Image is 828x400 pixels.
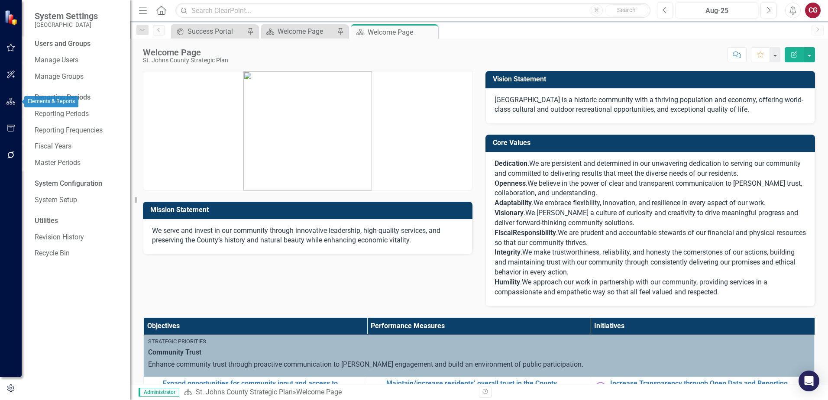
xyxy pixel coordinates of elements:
[196,388,293,396] a: St. Johns County Strategic Plan
[35,109,121,119] a: Reporting Periods
[511,179,526,187] span: ness
[175,3,650,18] input: Search ClearPoint...
[35,93,121,103] div: Reporting Periods
[296,388,342,396] div: Welcome Page
[679,6,755,16] div: Aug-25
[495,209,525,217] span: .
[495,209,798,227] span: We [PERSON_NAME] a culture of curiosity and creativity to drive meaningful progress and deliver f...
[549,229,556,237] span: ity
[495,229,513,237] span: Fiscal
[35,126,121,135] a: Reporting Frequencies
[493,139,811,147] h3: Core Values
[495,209,524,217] strong: Visionary
[495,278,520,286] strong: Humility
[263,26,335,37] a: Welcome Page
[595,382,606,392] img: Not Started
[495,179,802,197] span: We believe in the power of clear and transparent communication to [PERSON_NAME] trust, collaborat...
[143,48,228,57] div: Welcome Page
[184,387,472,397] div: »
[144,335,815,377] td: Double-Click to Edit
[173,26,245,37] a: Success Portal
[148,348,810,358] span: Community Trust
[139,388,179,397] span: Administrator
[610,380,810,387] a: Increase Transparency through Open Data and Reporting
[493,75,811,83] h3: Vision Statement
[534,199,766,207] span: We embrace flexibility, innovation, and resilience in every aspect of our work.
[495,179,511,187] span: Open
[617,6,636,13] span: Search
[495,248,796,276] span: We make trustworthiness, reliability, and honesty the cornerstones of our actions, building and m...
[513,229,549,237] span: Responsibil
[556,229,558,237] span: .
[35,21,98,28] small: [GEOGRAPHIC_DATA]
[35,55,121,65] a: Manage Users
[495,248,521,256] strong: Integrity
[148,360,583,368] span: Enhance community trust through proactive communication to [PERSON_NAME] engagement and build an ...
[152,226,440,245] span: We serve and invest in our community through innovative leadership, high-quality services, and pr...
[368,27,436,38] div: Welcome Page
[35,232,121,242] a: Revision History
[24,96,78,107] div: Elements & Reports
[495,199,532,207] span: Adaptability
[805,3,821,18] button: CG
[35,248,121,258] a: Recycle Bin
[4,10,19,25] img: ClearPoint Strategy
[799,371,819,391] div: Open Intercom Messenger
[495,248,522,256] span: .
[495,278,522,286] span: .
[526,179,527,187] span: .
[243,71,372,190] img: mceclip0.png
[148,338,810,345] div: Strategic Priorities
[35,72,121,82] a: Manage Groups
[35,39,121,49] div: Users and Groups
[35,142,121,152] a: Fiscal Years
[386,380,586,395] a: Maintain/increase residents’ overall trust in the County government (measured by annual community...
[495,159,529,168] span: .
[676,3,758,18] button: Aug-25
[35,158,121,168] a: Master Periods
[150,206,468,214] h3: Mission Statement
[188,26,245,37] div: Success Portal
[495,96,803,114] span: [GEOGRAPHIC_DATA] is a historic community with a thriving population and economy, offering world-...
[278,26,335,37] div: Welcome Page
[35,216,121,226] div: Utilities
[495,159,527,168] strong: Dedication
[495,229,806,247] span: We are prudent and accountable stewards of our financial and physical resources so that our commu...
[35,195,121,205] a: System Setup
[605,4,648,16] button: Search
[495,159,801,177] span: We are persistent and determined in our unwavering dedication to serving our community and commit...
[143,57,228,64] div: St. Johns County Strategic Plan
[495,278,767,296] span: We approach our work in partnership with our community, providing services in a compassionate and...
[532,199,534,207] span: .
[35,11,98,21] span: System Settings
[35,179,121,189] div: System Configuration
